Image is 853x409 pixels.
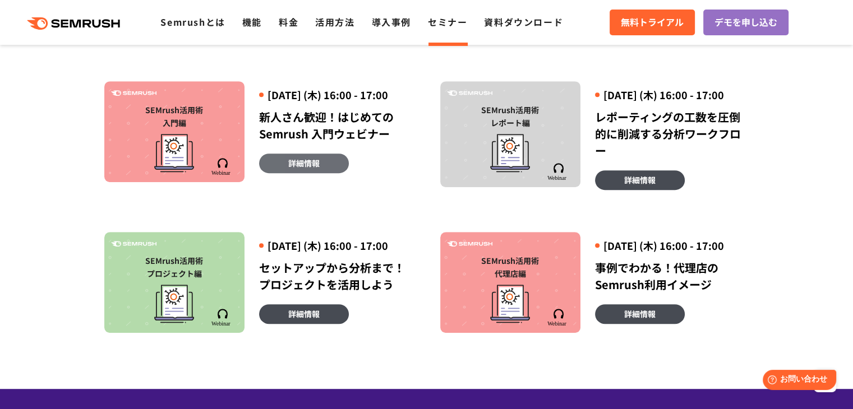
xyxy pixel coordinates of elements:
div: SEMrush活用術 入門編 [110,104,239,129]
div: [DATE] (木) 16:00 - 17:00 [595,88,749,102]
a: 無料トライアル [610,10,695,35]
span: 詳細情報 [624,308,656,320]
iframe: Help widget launcher [753,365,841,397]
a: 資料ダウンロード [484,15,563,29]
a: 詳細情報 [595,170,685,190]
a: Semrushとは [160,15,225,29]
a: 導入事例 [372,15,411,29]
a: 料金 [279,15,298,29]
a: デモを申し込む [703,10,789,35]
img: Semrush [111,241,156,247]
a: 詳細情報 [595,304,685,324]
span: デモを申し込む [714,15,777,30]
span: 詳細情報 [288,308,320,320]
span: 詳細情報 [624,174,656,186]
img: Semrush [447,90,492,96]
div: [DATE] (木) 16:00 - 17:00 [595,239,749,253]
a: 活用方法 [315,15,354,29]
img: Semrush [211,309,234,326]
div: SEMrush活用術 レポート編 [446,104,575,129]
div: 事例でわかる！代理店のSemrush利用イメージ [595,259,749,293]
a: 詳細情報 [259,154,349,173]
div: SEMrush活用術 プロジェクト編 [110,254,239,280]
a: 詳細情報 [259,304,349,324]
img: Semrush [447,241,492,247]
a: 機能 [242,15,262,29]
div: [DATE] (木) 16:00 - 17:00 [259,88,413,102]
img: Semrush [111,90,156,96]
div: [DATE] (木) 16:00 - 17:00 [259,239,413,253]
span: 無料トライアル [621,15,684,30]
img: Semrush [547,163,570,180]
img: Semrush [547,309,570,326]
div: 新人さん歓迎！はじめてのSemrush 入門ウェビナー [259,109,413,142]
div: セットアップから分析まで！プロジェクトを活用しよう [259,259,413,293]
div: レポーティングの工数を圧倒的に削減する分析ワークフロー [595,109,749,159]
div: SEMrush活用術 代理店編 [446,254,575,280]
a: セミナー [428,15,467,29]
span: 詳細情報 [288,157,320,169]
img: Semrush [211,158,234,175]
